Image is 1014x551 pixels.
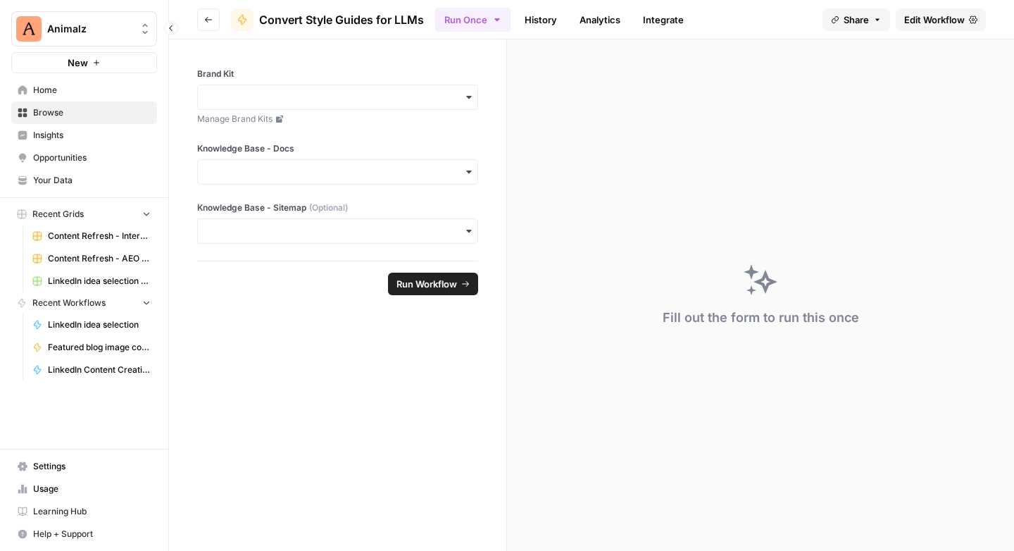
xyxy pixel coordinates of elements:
span: Edit Workflow [904,13,965,27]
a: Settings [11,455,157,478]
span: Content Refresh - Internal Links & Meta tags [48,230,151,242]
a: Usage [11,478,157,500]
span: Your Data [33,174,151,187]
span: Share [844,13,869,27]
a: Convert Style Guides for LLMs [231,8,424,31]
a: LinkedIn Content Creation [26,359,157,381]
span: Usage [33,483,151,495]
span: Settings [33,460,151,473]
button: New [11,52,157,73]
a: Analytics [571,8,629,31]
button: Run Once [435,8,511,32]
a: Integrate [634,8,692,31]
a: Edit Workflow [896,8,986,31]
label: Knowledge Base - Docs [197,142,478,155]
a: LinkedIn idea selection + post draft Grid [26,270,157,292]
a: Manage Brand Kits [197,113,478,125]
span: Opportunities [33,151,151,164]
label: Knowledge Base - Sitemap [197,202,478,214]
div: Fill out the form to run this once [663,308,859,328]
a: Insights [11,124,157,147]
label: Brand Kit [197,68,478,80]
span: Help + Support [33,528,151,540]
button: Help + Support [11,523,157,545]
a: Content Refresh - Internal Links & Meta tags [26,225,157,247]
span: LinkedIn Content Creation [48,364,151,376]
button: Recent Grids [11,204,157,225]
span: Learning Hub [33,505,151,518]
img: Animalz Logo [16,16,42,42]
button: Workspace: Animalz [11,11,157,47]
span: Recent Grids [32,208,84,221]
span: (Optional) [309,202,348,214]
span: Convert Style Guides for LLMs [259,11,424,28]
a: Learning Hub [11,500,157,523]
a: History [516,8,565,31]
a: Featured blog image concept generation [26,336,157,359]
span: New [68,56,88,70]
span: Home [33,84,151,97]
button: Share [822,8,890,31]
a: Home [11,79,157,101]
span: LinkedIn idea selection + post draft Grid [48,275,151,287]
a: LinkedIn idea selection [26,314,157,336]
span: Content Refresh - AEO and Keyword improvements [48,252,151,265]
span: Recent Workflows [32,297,106,309]
a: Your Data [11,169,157,192]
span: LinkedIn idea selection [48,318,151,331]
span: Run Workflow [396,277,457,291]
a: Content Refresh - AEO and Keyword improvements [26,247,157,270]
a: Opportunities [11,147,157,169]
span: Animalz [47,22,132,36]
span: Browse [33,106,151,119]
button: Run Workflow [388,273,478,295]
span: Featured blog image concept generation [48,341,151,354]
button: Recent Workflows [11,292,157,314]
a: Browse [11,101,157,124]
span: Insights [33,129,151,142]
